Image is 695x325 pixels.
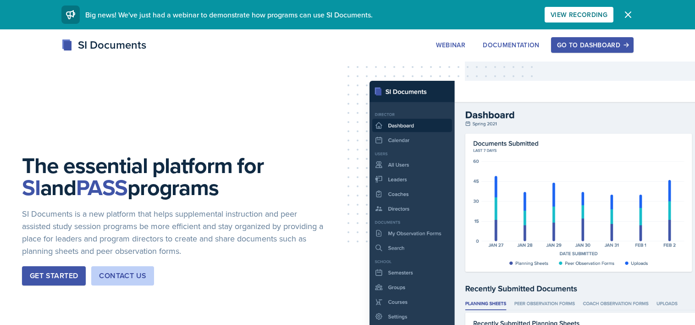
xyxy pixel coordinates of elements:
[30,270,78,281] div: Get Started
[99,270,146,281] div: Contact Us
[85,10,373,20] span: Big news! We've just had a webinar to demonstrate how programs can use SI Documents.
[436,41,465,49] div: Webinar
[430,37,471,53] button: Webinar
[91,266,154,286] button: Contact Us
[545,7,613,22] button: View Recording
[557,41,628,49] div: Go to Dashboard
[551,11,607,18] div: View Recording
[483,41,540,49] div: Documentation
[551,37,634,53] button: Go to Dashboard
[61,37,146,53] div: SI Documents
[22,266,86,286] button: Get Started
[477,37,546,53] button: Documentation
